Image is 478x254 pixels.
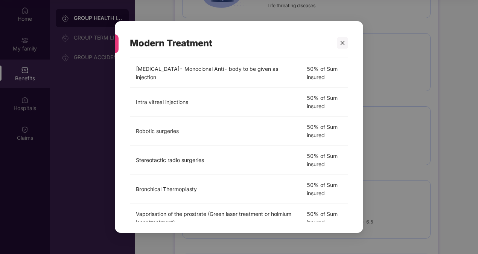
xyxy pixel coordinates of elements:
[301,146,348,175] td: 50% of Sum insured
[130,204,301,233] td: Vaporisation of the prostrate (Green laser treatment or holmium laser treatment)
[130,88,301,117] td: Intra vitreal injections
[340,40,345,46] span: close
[301,117,348,146] td: 50% of Sum insured
[130,117,301,146] td: Robotic surgeries
[130,146,301,175] td: Stereotactic radio surgeries
[130,29,330,58] div: Modern Treatment
[130,59,301,88] td: [MEDICAL_DATA]- Monoclonal Anti- body to be given as injection
[301,204,348,233] td: 50% of Sum insured
[130,175,301,204] td: Bronchical Thermoplasty
[301,59,348,88] td: 50% of Sum insured
[301,88,348,117] td: 50% of Sum insured
[301,175,348,204] td: 50% of Sum insured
